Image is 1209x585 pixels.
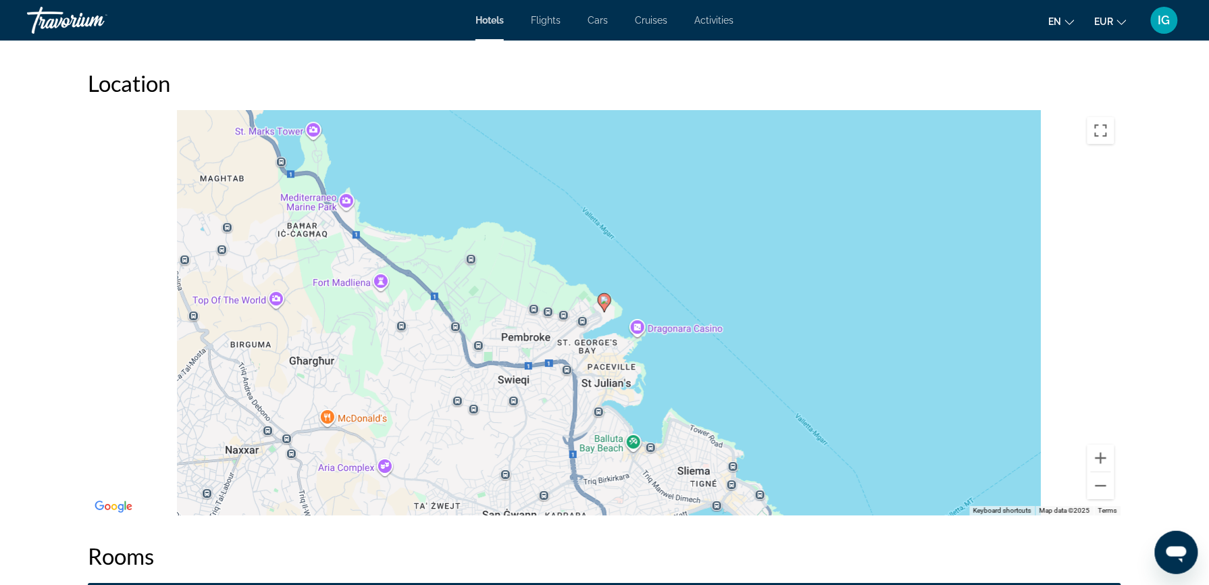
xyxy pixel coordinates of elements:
[1049,16,1062,27] span: en
[1095,16,1114,27] span: EUR
[694,15,734,26] a: Activities
[91,498,136,515] a: Open this area in Google Maps (opens a new window)
[1087,117,1114,144] button: Toggle fullscreen view
[1049,11,1075,31] button: Change language
[1095,11,1127,31] button: Change currency
[1155,531,1198,574] iframe: Button to launch messaging window
[1039,507,1090,514] span: Map data ©2025
[88,70,1121,97] h2: Location
[1158,14,1171,27] span: IG
[1087,472,1114,499] button: Zoom out
[973,506,1031,515] button: Keyboard shortcuts
[475,15,504,26] a: Hotels
[88,542,1121,569] h2: Rooms
[27,3,162,38] a: Travorium
[91,498,136,515] img: Google
[531,15,561,26] a: Flights
[635,15,667,26] a: Cruises
[1147,6,1182,34] button: User Menu
[588,15,608,26] a: Cars
[1087,444,1114,472] button: Zoom in
[1098,507,1117,514] a: Terms (opens in new tab)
